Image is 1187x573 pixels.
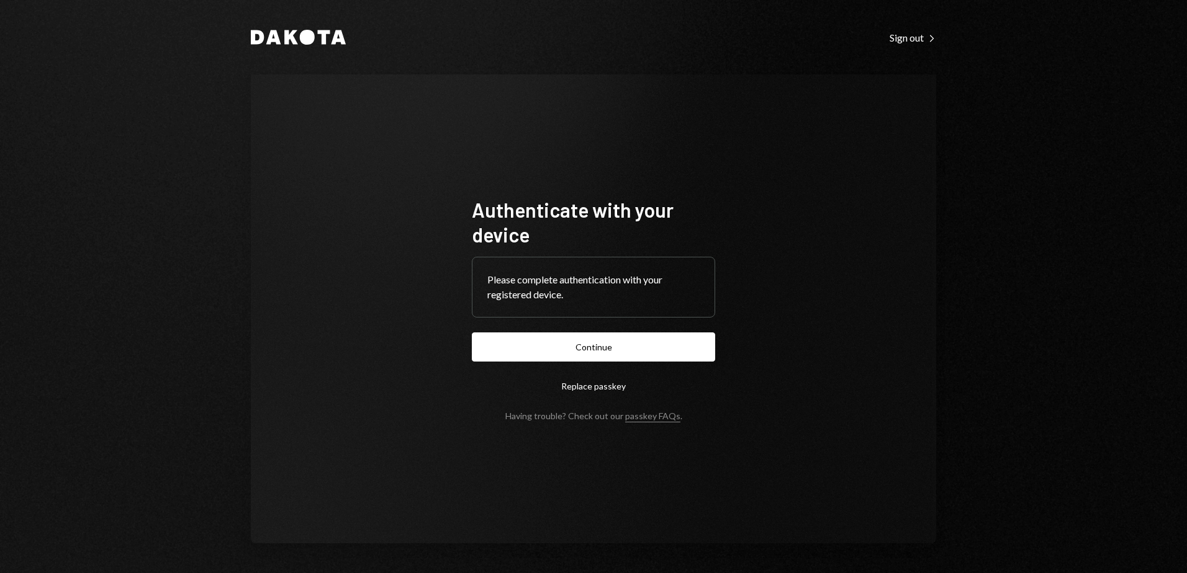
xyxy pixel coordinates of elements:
[472,371,715,401] button: Replace passkey
[487,272,700,302] div: Please complete authentication with your registered device.
[890,32,936,44] div: Sign out
[472,197,715,247] h1: Authenticate with your device
[890,30,936,44] a: Sign out
[505,411,682,421] div: Having trouble? Check out our .
[625,411,680,422] a: passkey FAQs
[472,332,715,362] button: Continue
